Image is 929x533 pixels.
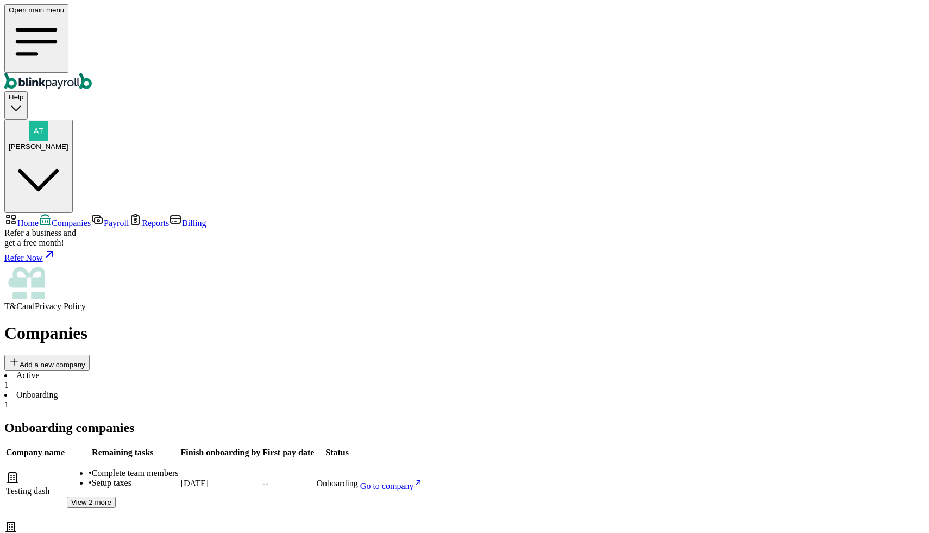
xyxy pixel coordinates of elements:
[9,93,23,101] span: Help
[4,421,925,435] h2: Onboarding companies
[22,302,35,311] span: and
[4,91,28,119] button: Help
[129,218,169,228] a: Reports
[4,371,925,390] li: Active
[4,302,22,311] span: T&C
[875,481,929,533] iframe: Chat Widget
[262,459,315,509] td: --
[4,323,925,343] h1: Companies
[4,355,90,371] button: Add a new company
[92,468,179,478] span: Complete team members
[4,248,925,263] a: Refer Now
[9,6,64,14] span: Open main menu
[66,447,179,458] th: Remaining tasks
[71,498,111,506] span: View 2 more
[92,478,131,487] span: Setup taxes
[182,218,206,228] span: Billing
[91,218,129,228] a: Payroll
[4,4,925,91] nav: Global
[360,481,423,491] a: Go to company
[4,213,925,311] nav: Sidebar
[52,218,91,228] span: Companies
[4,400,9,409] span: 1
[180,447,261,458] th: Finish onboarding by
[39,218,91,228] a: Companies
[180,459,261,509] td: [DATE]
[5,447,65,458] th: Company name
[169,218,206,228] a: Billing
[262,447,315,458] th: First pay date
[89,478,92,487] span: •
[4,380,9,390] span: 1
[9,142,68,151] span: [PERSON_NAME]
[20,361,85,369] span: Add a new company
[4,218,39,228] a: Home
[4,120,73,214] button: [PERSON_NAME]
[4,4,68,73] button: Open main menu
[67,497,116,508] button: View 2 more
[17,218,39,228] span: Home
[4,228,925,248] div: Refer a business and get a free month!
[104,218,129,228] span: Payroll
[316,447,358,458] th: Status
[316,479,357,488] span: Onboarding
[142,218,169,228] span: Reports
[35,302,86,311] span: Privacy Policy
[6,486,49,496] span: Testing dash
[4,390,925,410] li: Onboarding
[360,481,414,491] span: Go to company
[89,468,92,478] span: •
